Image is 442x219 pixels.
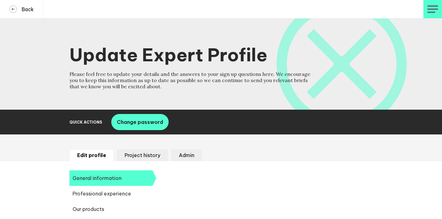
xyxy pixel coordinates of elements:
[117,119,163,125] span: Change password
[171,149,202,161] li: Admin
[69,120,102,125] h2: Quick Actions
[117,149,168,161] li: Project history
[111,114,169,130] button: Change password
[69,71,311,90] h4: Please feel free to update your details and the answers to your sign up questions here. We encour...
[69,149,114,161] li: Edit profile
[69,186,152,201] span: Professional experience
[69,201,152,217] span: Our products
[427,6,438,13] img: profile
[69,170,152,186] span: General information
[69,43,373,66] h1: Update Expert Profile
[17,6,34,12] h4: Back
